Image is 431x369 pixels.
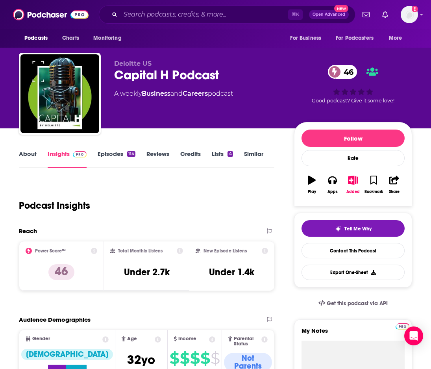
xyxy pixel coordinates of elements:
span: 32 yo [127,352,155,367]
div: 4 [228,151,233,157]
span: and [170,90,183,97]
img: Podchaser - Follow, Share and Rate Podcasts [13,7,89,22]
span: Good podcast? Give it some love! [312,98,394,104]
div: Play [308,189,316,194]
h2: Audience Demographics [19,316,91,323]
button: open menu [88,31,131,46]
img: Podchaser Pro [73,151,87,158]
img: tell me why sparkle [335,226,341,232]
p: 46 [48,264,74,280]
button: Bookmark [363,171,384,199]
a: Show notifications dropdown [359,8,373,21]
span: Monitoring [93,33,121,44]
span: Podcasts [24,33,48,44]
svg: Add a profile image [412,6,418,12]
div: Rate [302,150,405,166]
span: New [334,5,348,12]
a: Show notifications dropdown [379,8,391,21]
input: Search podcasts, credits, & more... [120,8,288,21]
span: Parental Status [234,336,260,347]
a: Credits [180,150,201,168]
a: Similar [244,150,263,168]
span: For Business [290,33,321,44]
div: Search podcasts, credits, & more... [99,6,355,24]
a: About [19,150,37,168]
button: Added [343,171,363,199]
div: 46Good podcast? Give it some love! [294,60,412,109]
span: Logged in as rstenslie [401,6,418,23]
span: Age [127,336,137,341]
a: Contact This Podcast [302,243,405,258]
h2: Power Score™ [35,248,66,254]
button: tell me why sparkleTell Me Why [302,220,405,237]
button: open menu [383,31,412,46]
a: Episodes114 [98,150,135,168]
span: Gender [32,336,50,341]
button: open menu [285,31,331,46]
div: Added [346,189,360,194]
div: [DEMOGRAPHIC_DATA] [21,349,113,360]
div: Share [389,189,400,194]
button: open menu [19,31,58,46]
button: Follow [302,130,405,147]
div: Open Intercom Messenger [404,326,423,345]
a: Pro website [396,322,409,330]
span: $ [180,352,189,365]
h1: Podcast Insights [19,200,90,211]
span: Tell Me Why [344,226,372,232]
span: $ [190,352,200,365]
button: Apps [322,171,342,199]
h2: New Episode Listens [203,248,247,254]
span: Income [178,336,196,341]
h2: Reach [19,227,37,235]
span: $ [200,352,210,365]
span: $ [170,352,179,365]
div: Apps [327,189,338,194]
div: 114 [127,151,135,157]
a: Reviews [146,150,169,168]
a: Business [142,90,170,97]
span: 46 [336,65,357,79]
a: Lists4 [212,150,233,168]
a: Careers [183,90,208,97]
h2: Total Monthly Listens [118,248,163,254]
h3: Under 1.4k [209,266,254,278]
span: Charts [62,33,79,44]
label: My Notes [302,327,405,341]
button: open menu [331,31,385,46]
span: Get this podcast via API [327,300,388,307]
button: Export One-Sheet [302,265,405,280]
span: For Podcasters [336,33,374,44]
button: Open AdvancedNew [309,10,349,19]
button: Play [302,171,322,199]
div: A weekly podcast [114,89,233,98]
img: Capital H Podcast [20,54,99,133]
img: Podchaser Pro [396,323,409,330]
a: Charts [57,31,84,46]
a: InsightsPodchaser Pro [48,150,87,168]
a: 46 [328,65,357,79]
span: More [389,33,402,44]
span: Deloitte US [114,60,152,67]
span: ⌘ K [288,9,303,20]
div: Bookmark [364,189,383,194]
span: $ [211,352,220,365]
button: Share [384,171,405,199]
span: Open Advanced [313,13,345,17]
h3: Under 2.7k [124,266,170,278]
img: User Profile [401,6,418,23]
a: Get this podcast via API [312,294,394,313]
button: Show profile menu [401,6,418,23]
